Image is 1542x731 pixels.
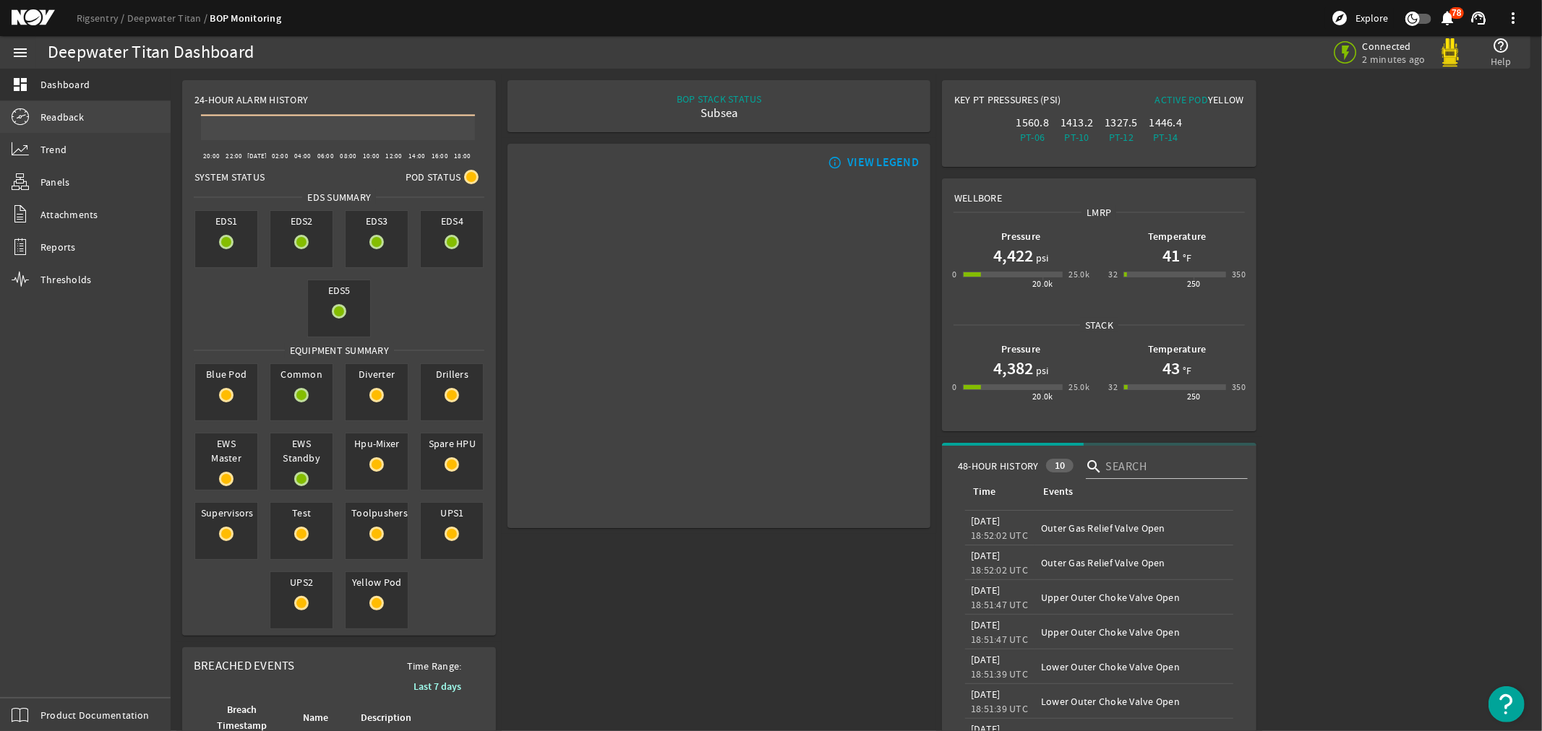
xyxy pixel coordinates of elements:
[308,280,370,300] span: EDS5
[587,620,609,641] img: ValveOpen.png
[270,503,333,523] span: Test
[210,12,282,25] a: BOP Monitoring
[943,179,1255,205] div: Wellbore
[971,514,1001,527] legacy-datetime-component: [DATE]
[851,418,873,439] img: ValveOpen.png
[12,44,29,61] mat-icon: menu
[346,572,408,592] span: Yellow Pod
[194,170,265,184] span: System Status
[1355,11,1388,25] span: Explore
[1162,244,1180,267] h1: 41
[1041,694,1227,709] div: Lower Outer Choke Valve Open
[539,549,900,568] img: PipeRamOpen.png
[247,152,267,160] text: [DATE]
[971,549,1001,562] legacy-datetime-component: [DATE]
[270,572,333,592] span: UPS2
[40,77,90,92] span: Dashboard
[851,538,873,560] img: ValveOpen.png
[971,653,1001,666] legacy-datetime-component: [DATE]
[270,211,333,231] span: EDS2
[421,503,483,523] span: UPS1
[203,152,220,160] text: 20:00
[1033,251,1049,265] span: psi
[48,46,254,60] div: Deepwater Titan Dashboard
[194,92,308,107] span: 24-Hour Alarm History
[195,364,257,384] span: Blue Pod
[40,175,70,189] span: Panels
[421,433,483,454] span: Spare HPU
[539,631,900,650] img: PipeRamOpen.png
[829,418,851,439] img: ValveClose.png
[971,563,1028,576] legacy-datetime-component: 18:52:02 UTC
[1148,342,1207,356] b: Temperature
[1041,521,1227,535] div: Outer Gas Relief Valve Open
[40,110,84,124] span: Readback
[1102,130,1140,144] div: PT-12
[1014,130,1052,144] div: PT-06
[1041,484,1221,500] div: Events
[414,680,461,693] b: Last 7 days
[1232,267,1246,282] div: 350
[539,173,900,259] img: RiserAdapter.png
[971,484,1024,500] div: Time
[954,92,1099,113] div: Key PT Pressures (PSI)
[1496,1,1530,35] button: more_vert
[971,618,1001,631] legacy-datetime-component: [DATE]
[1439,9,1457,27] mat-icon: notifications
[871,374,893,396] img: Valve2Open.png
[361,710,411,726] div: Description
[1014,116,1052,130] div: 1560.8
[317,152,334,160] text: 06:00
[1041,555,1227,570] div: Outer Gas Relief Valve Open
[303,710,328,726] div: Name
[958,459,1039,473] span: 48-Hour History
[952,267,956,282] div: 0
[539,428,900,488] img: RiserConnectorLock.png
[971,667,1028,680] legacy-datetime-component: 18:51:39 UTC
[1081,205,1116,220] span: LMRP
[77,12,127,25] a: Rigsentry
[1187,389,1201,404] div: 250
[1470,9,1487,27] mat-icon: support_agent
[421,364,483,384] span: Drillers
[677,92,762,106] div: BOP STACK STATUS
[1108,380,1118,394] div: 32
[386,152,403,160] text: 12:00
[432,152,448,160] text: 16:00
[454,152,471,160] text: 18:00
[973,484,995,500] div: Time
[971,688,1001,701] legacy-datetime-component: [DATE]
[674,218,696,240] img: Valve2Close.png
[1187,277,1201,291] div: 250
[40,240,76,254] span: Reports
[272,152,288,160] text: 02:00
[406,170,461,184] span: Pod Status
[539,344,900,428] img: UpperAnnularOpen.png
[1147,130,1185,144] div: PT-14
[1041,625,1227,639] div: Upper Outer Choke Valve Open
[1440,11,1455,26] button: 78
[1363,40,1426,53] span: Connected
[1147,116,1185,130] div: 1446.4
[346,503,408,523] span: Toolpushers
[971,584,1001,597] legacy-datetime-component: [DATE]
[1080,318,1118,332] span: Stack
[1363,53,1426,66] span: 2 minutes ago
[402,673,473,699] button: Last 7 days
[1489,686,1525,722] button: Open Resource Center
[1032,389,1053,404] div: 20.0k
[971,529,1028,542] legacy-datetime-component: 18:52:02 UTC
[1046,459,1074,472] div: 10
[127,12,210,25] a: Deepwater Titan
[1180,251,1192,265] span: °F
[340,152,356,160] text: 08:00
[195,433,257,468] span: EWS Master
[270,433,333,468] span: EWS Standby
[395,659,474,673] span: Time Range:
[971,702,1028,715] legacy-datetime-component: 18:51:39 UTC
[1155,93,1209,106] span: Active Pod
[1491,54,1512,69] span: Help
[847,155,919,170] div: VIEW LEGEND
[539,519,900,549] img: ShearRamOpen.png
[587,558,609,579] img: ValveOpen.png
